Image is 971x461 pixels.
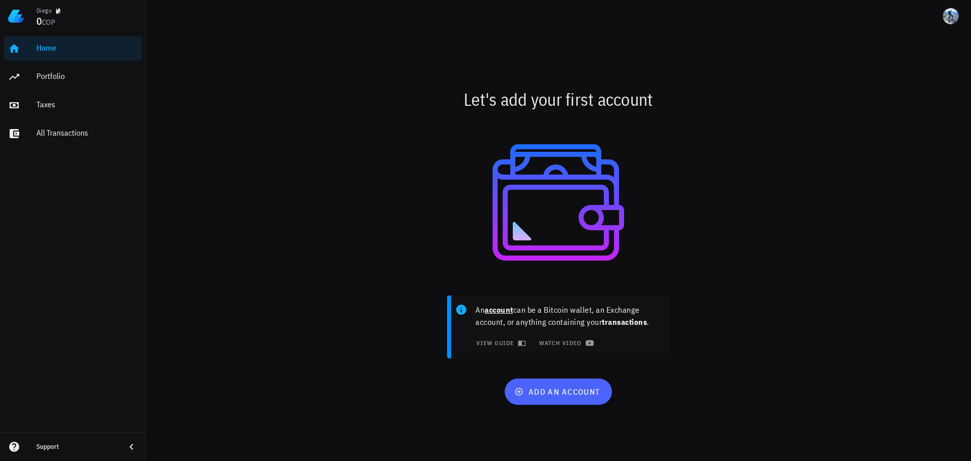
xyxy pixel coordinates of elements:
a: Taxes [4,93,142,117]
span: add an account [516,387,600,397]
img: LedgiFi [8,8,24,24]
span: COP [42,18,55,27]
div: Taxes [36,100,138,109]
div: Portfolio [36,71,138,81]
span: 0 [36,14,42,28]
a: Portfolio [4,65,142,89]
p: An can be a Bitcoin wallet, an Exchange account, or anything containing your . [475,304,661,328]
div: Home [36,43,138,53]
button: view guide [469,336,531,350]
button: add an account [505,379,612,405]
div: Support [36,443,117,451]
a: Home [4,36,142,61]
div: Let's add your first account [259,83,858,115]
a: watch video [532,336,598,350]
div: Diego [36,7,52,15]
div: avatar [943,8,959,24]
span: watch video [539,339,592,347]
span: view guide [475,339,524,347]
div: All Transactions [36,128,138,138]
a: All Transactions [4,121,142,146]
b: transactions [602,317,647,327]
b: account [484,305,513,315]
